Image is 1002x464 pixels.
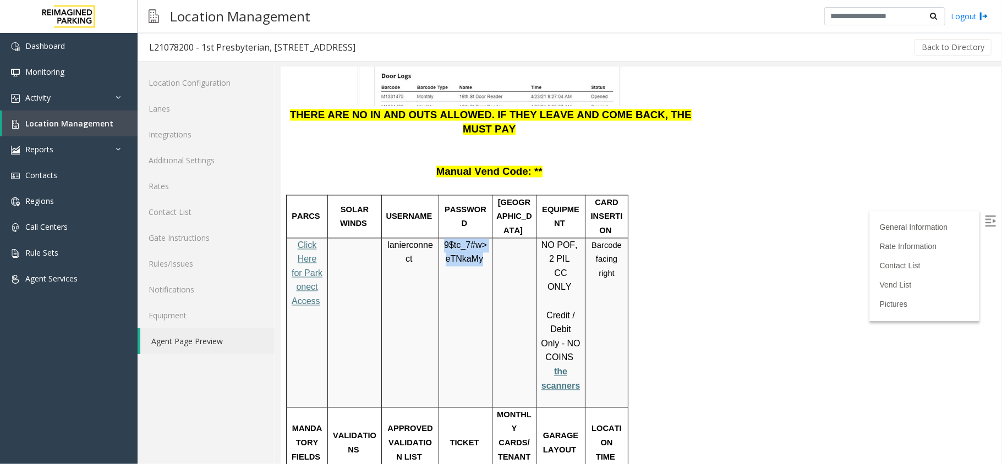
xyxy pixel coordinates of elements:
[11,357,41,394] span: MANDATORY FIELDS
[138,199,275,225] a: Contact List
[156,99,262,111] span: Manual Vend Code: **
[599,233,627,241] a: Pictures
[599,213,631,222] a: Vend List
[915,39,992,56] button: Back to Directory
[25,144,53,154] span: Reports
[951,10,988,22] a: Logout
[599,175,656,184] a: Rate Information
[25,41,65,51] span: Dashboard
[9,42,411,68] span: THERE ARE NO IN AND OUTS ALLOWED. IF THEY LEAVE AND COME BACK, THE MUST PAY
[25,222,68,232] span: Call Centers
[11,223,20,232] img: 'icon'
[106,145,152,154] span: USERNAME
[138,225,275,251] a: Gate Instructions
[11,42,20,51] img: 'icon'
[311,357,341,394] span: LOCATION TIME
[11,172,20,180] img: 'icon'
[138,96,275,121] a: Lanes
[164,139,206,162] span: PASSWORD
[261,139,299,162] span: EQUIPMENT
[11,145,39,154] span: PARCS
[11,94,20,103] img: 'icon'
[260,244,299,296] span: Credit / Debit Only - NO COINS
[11,275,20,284] img: 'icon'
[138,302,275,328] a: Equipment
[138,121,275,147] a: Integrations
[979,10,988,22] img: logout
[140,328,275,354] a: Agent Page Preview
[138,251,275,277] a: Rules/Issues
[311,174,341,211] span: Barcode facing right
[25,67,64,77] span: Monitoring
[11,120,20,129] img: 'icon'
[269,187,289,197] span: 2 PIL
[25,170,57,180] span: Contacts
[169,372,199,380] span: TICKET
[163,174,206,183] span: 9$tc_7#w>
[11,197,20,206] img: 'icon'
[599,194,640,203] a: Contact List
[165,187,202,197] span: eTNkaMy
[138,70,275,96] a: Location Configuration
[138,173,275,199] a: Rates
[262,364,298,388] span: GARAGE LAYOUT
[149,40,355,54] div: L21078200 - 1st Presbyterian, [STREET_ADDRESS]
[216,131,251,168] span: [GEOGRAPHIC_DATA]
[310,131,342,168] span: CARD INSERTION
[2,111,138,136] a: Location Management
[11,146,20,154] img: 'icon'
[11,174,42,239] a: Click Here for Parkonect Access
[267,202,291,225] span: CC ONLY
[138,147,275,173] a: Additional Settings
[261,174,297,183] span: NO POF,
[52,364,96,388] span: VALIDATIONS
[165,3,316,30] h3: Location Management
[107,357,152,394] span: APPROVED VALIDATION LIST
[11,68,20,77] img: 'icon'
[11,249,20,258] img: 'icon'
[107,174,152,198] span: lanierconnect
[25,196,54,206] span: Regions
[216,344,251,408] span: MONTHLY CARDS/TENANTS
[59,139,88,162] span: SOLAR WINDS
[25,273,78,284] span: Agent Services
[704,148,715,159] img: Open/Close Sidebar Menu
[25,118,113,129] span: Location Management
[599,156,667,164] a: General Information
[261,300,299,324] a: the scanners
[138,277,275,302] a: Notifications
[149,3,159,30] img: pageIcon
[25,92,51,103] span: Activity
[25,247,58,258] span: Rule Sets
